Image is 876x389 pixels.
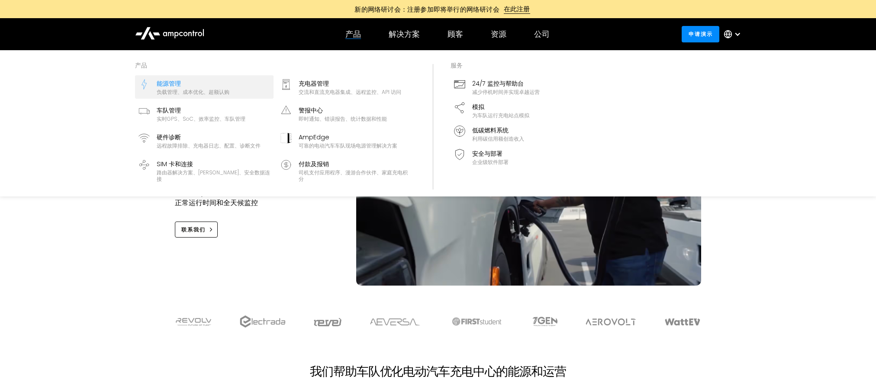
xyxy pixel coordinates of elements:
a: 新的网络研讨会：注册参加即将举行的网络研讨会在此注册 [243,4,633,14]
font: 申请演示 [689,30,713,38]
a: AmpEdge可靠的电动汽车车队现场电源管理解决方案 [277,129,415,152]
font: 可靠的电动汽车车队现场电源管理解决方案 [299,142,397,149]
font: 我们帮助车队优化电动汽车充电中心的能源和运营 [310,363,566,380]
font: 模拟 [472,103,484,111]
font: 实时GPS、SoC、效率监控、车队管理 [157,115,245,122]
font: 司机支付应用程序、漫游合作伙伴、家庭充电积分 [299,169,408,183]
a: 硬件诊断远程故障排除、充电器日志、配置、诊断文件 [135,129,274,152]
font: 联系我们 [181,226,206,233]
a: 安全与部署企业级软件部署 [451,145,543,169]
a: 能源管理负载管理、成本优化、超额认购 [135,75,274,99]
font: 低碳燃料系统 [472,126,509,135]
font: 解决方案 [389,29,420,39]
font: 付款及报销 [299,160,329,168]
font: 产品 [345,29,361,39]
font: 远程故障排除、充电器日志、配置、诊断文件 [157,142,261,149]
a: 24/7 监控与帮助台减少停机时间并实现卓越运营 [451,75,543,99]
img: 选举人标志 [240,315,285,328]
a: 车队管理实时GPS、SoC、效率监控、车队管理 [135,102,274,125]
font: 利用碳信用额创造收入 [472,135,524,142]
font: 在此注册 [504,4,530,13]
font: 顾客 [448,29,463,39]
font: 公司 [534,29,550,39]
font: 路由器解决方案、[PERSON_NAME]、安全数据连接 [157,169,270,183]
font: 交流和直流充电器集成、远程监控、API 访问 [299,88,401,96]
font: 即时通知、错误报告、统计数据和性能 [299,115,387,122]
a: 付款及报销司机支付应用程序、漫游合作伙伴、家庭充电积分 [277,156,415,186]
img: Aerovolt 标志 [585,318,637,325]
font: 产品 [135,61,147,70]
font: 使用 Ampcontrol 解决方案最大程度提高能源效率、正常运行时间和全天候监控 [175,188,336,207]
a: 警报中心即时通知、错误报告、统计数据和性能 [277,102,415,125]
font: 负载管理、成本优化、超额认购 [157,88,229,96]
font: 企业级软件部署 [472,158,509,166]
font: 硬件诊断 [157,133,181,141]
font: 车队管理 [157,106,181,115]
font: 服务 [451,61,463,70]
a: 申请演示 [682,26,719,42]
font: AmpEdge [299,133,329,141]
a: SIM 卡和连接路由器解决方案、[PERSON_NAME]、安全数据连接 [135,156,274,186]
a: 低碳燃料系统利用碳信用额创造收入 [451,122,543,145]
font: 能源管理 [157,79,181,88]
font: SIM 卡和连接 [157,160,193,168]
font: 资源 [491,29,506,39]
font: 安全与部署 [472,149,502,158]
font: 警报中心 [299,106,323,115]
font: 新的网络研讨会：注册参加即将举行的网络研讨会 [354,5,499,14]
img: WattEV 徽标 [664,318,701,325]
font: 减少停机时间并实现卓越运营 [472,88,540,96]
font: 为车队运行充电站点模拟 [472,112,529,119]
a: 模拟为车队运行充电站点模拟 [451,99,543,122]
font: 充电器管理 [299,79,329,88]
a: 联系我们 [175,222,218,238]
a: 充电器管理交流和直流充电器集成、远程监控、API 访问 [277,75,415,99]
font: 24/7 监控与帮助台 [472,79,524,88]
